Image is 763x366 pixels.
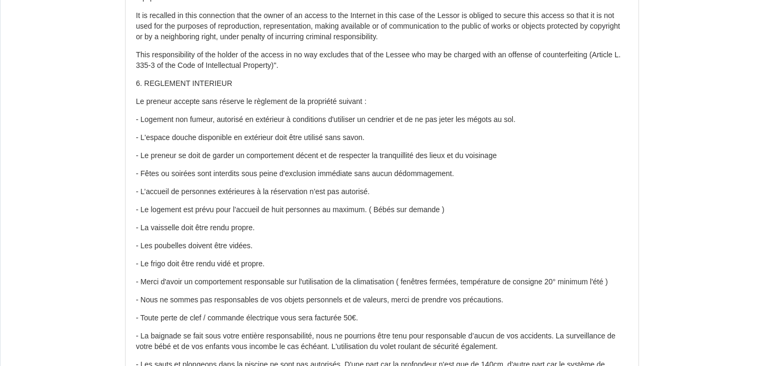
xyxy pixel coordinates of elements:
p: - Le logement est prévu pour l’accueil de huit personnes au maximum. ( Bébés sur demande ) [136,205,628,215]
p: - Nous ne sommes pas responsables de vos objets personnels et de valeurs, merci de prendre vos pr... [136,295,628,306]
p: - Les poubelles doivent être vidées. [136,241,628,251]
p: It is recalled in this connection that the owner of an access to the Internet in this case of the... [136,11,628,42]
p: 6. REGLEMENT INTERIEUR [136,79,628,89]
p: - Le preneur se doit de garder un comportement décent et de respecter la tranquillité des lieux e... [136,151,628,161]
p: - Le frigo doit être rendu vidé et propre. [136,259,628,269]
p: - La vaisselle doit être rendu propre. [136,223,628,233]
p: - Fêtes ou soirées sont interdits sous peine d'exclusion immédiate sans aucun dédommagement. [136,169,628,179]
p: Le preneur accepte sans réserve le règlement de la propriété suivant : [136,97,628,107]
p: - Merci d'avoir un comportement responsable sur l'utilisation de la climatisation ( fenêtres ferm... [136,277,628,287]
p: - Toute perte de clef / commande électrique vous sera facturée 50€. [136,313,628,324]
p: This responsibility of the holder of the access in no way excludes that of the Lessee who may be ... [136,50,628,71]
p: - Logement non fumeur, autorisé en extérieur à conditions d'utiliser un cendrier et de ne pas jet... [136,115,628,125]
p: - L’accueil de personnes extérieures à la réservation n’est pas autorisé. [136,187,628,197]
p: - L'espace douche disponible en extérieur doit être utilisé sans savon. [136,133,628,143]
p: - La baignade se fait sous votre entière responsabilité, nous ne pourrions être tenu pour respons... [136,331,628,352]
